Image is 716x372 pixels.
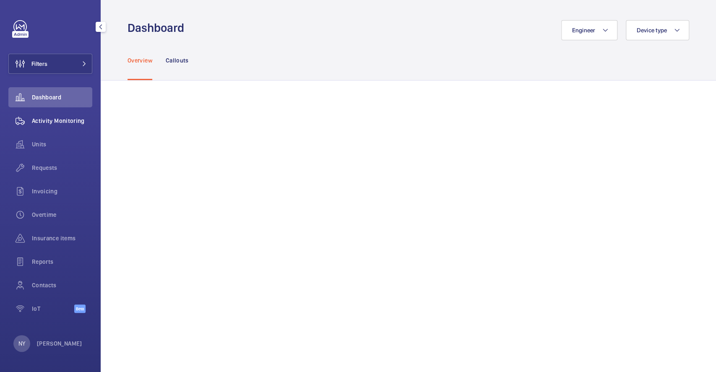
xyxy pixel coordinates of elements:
[561,20,617,40] button: Engineer
[32,211,92,219] span: Overtime
[32,93,92,101] span: Dashboard
[37,339,82,348] p: [PERSON_NAME]
[32,281,92,289] span: Contacts
[31,60,47,68] span: Filters
[128,20,189,36] h1: Dashboard
[18,339,25,348] p: NY
[32,117,92,125] span: Activity Monitoring
[32,140,92,148] span: Units
[8,54,92,74] button: Filters
[32,304,74,313] span: IoT
[128,56,152,65] p: Overview
[74,304,86,313] span: Beta
[572,27,595,34] span: Engineer
[166,56,189,65] p: Callouts
[32,234,92,242] span: Insurance items
[32,164,92,172] span: Requests
[636,27,667,34] span: Device type
[32,258,92,266] span: Reports
[32,187,92,195] span: Invoicing
[626,20,689,40] button: Device type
